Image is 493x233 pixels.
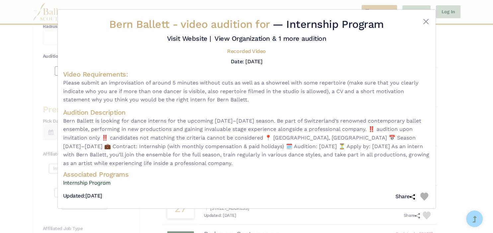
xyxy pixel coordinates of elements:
[63,193,85,199] span: Updated:
[63,170,430,179] h4: Associated Programs
[63,179,430,187] a: Internship Program
[227,48,266,55] h5: Recorded Video
[63,79,430,104] span: Please submit an improvisation of around 5 minutes without cuts as well as a showreel with some r...
[167,34,211,42] a: Visit Website |
[63,108,430,117] h4: Audition Description
[231,58,262,65] h5: Date: [DATE]
[214,34,326,42] a: View Organization & 1 more audition
[63,193,102,200] h5: [DATE]
[273,18,383,30] span: — Internship Program
[109,18,273,30] span: Bern Ballett -
[63,117,430,168] span: Bern Ballett is looking for dance interns for the upcoming [DATE]–[DATE] season. Be part of Switz...
[395,193,415,200] h5: Share
[422,18,430,26] button: Close
[63,70,128,78] span: Video Requirements:
[181,18,269,30] span: video audition for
